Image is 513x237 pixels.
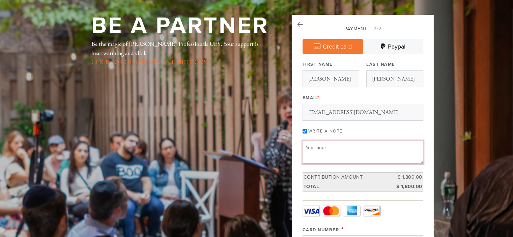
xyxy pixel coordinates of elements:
[303,172,393,182] td: Contribution Amount
[363,206,380,216] a: Discover
[91,15,269,37] h1: Be a Partner
[303,39,363,54] a: Credit card
[308,128,343,134] label: Write a note
[303,227,339,233] label: Card Number
[303,182,393,192] td: Total
[374,26,377,32] span: 2
[91,39,270,67] div: Be the magic of [PERSON_NAME] Professionals UES. Your support is heartwarming and vital.
[366,61,395,67] label: Last Name
[393,172,423,182] td: $ 1,800.00
[323,206,340,216] a: MasterCard
[363,39,423,54] a: Paypal
[317,95,320,100] span: This field is required.
[370,26,381,32] span: /2
[303,25,423,32] div: Payment
[343,206,360,216] a: Amex
[91,58,207,66] a: CLICK FOR OTHER PAYMENT METHODS
[341,226,344,233] span: This field is required.
[303,95,320,101] label: Email
[303,206,319,216] a: Visa
[393,182,423,192] td: $ 1,800.00
[303,61,333,67] label: First Name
